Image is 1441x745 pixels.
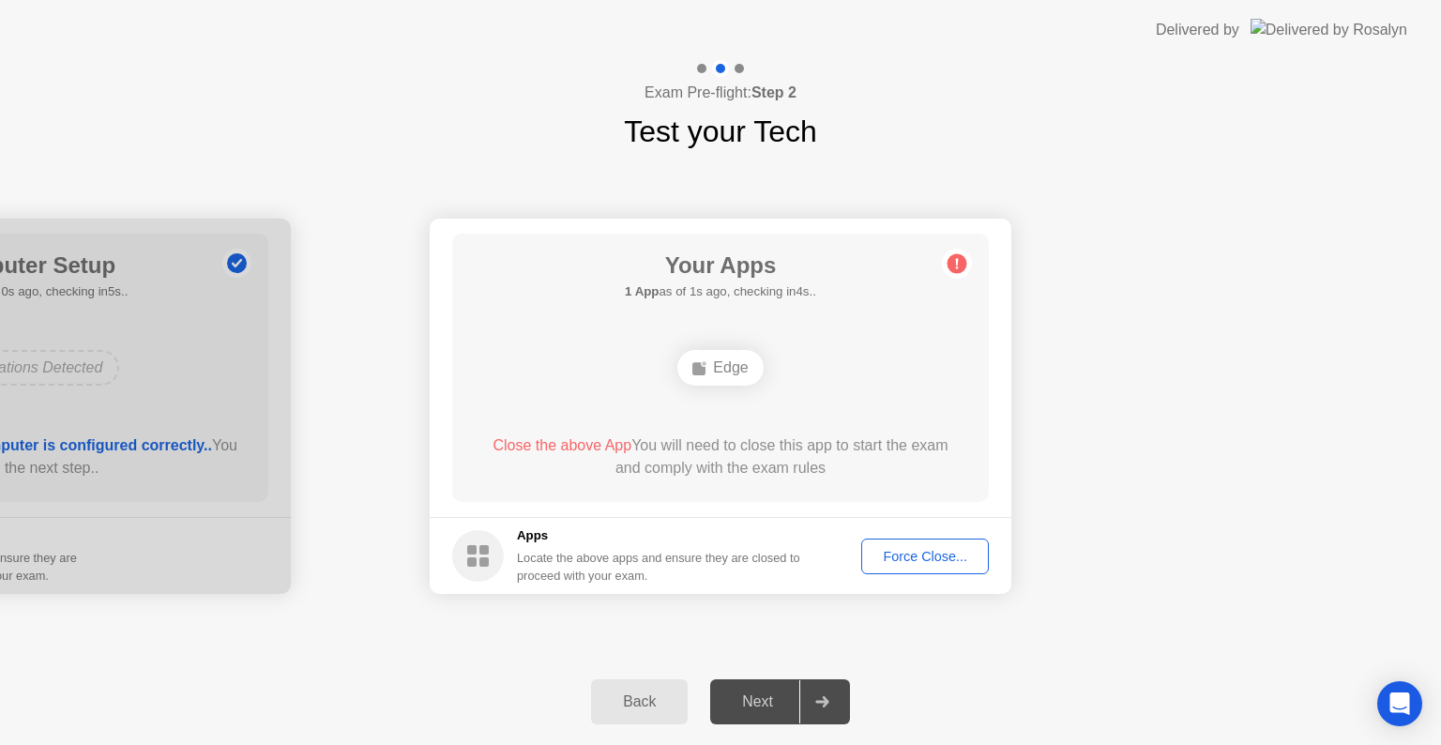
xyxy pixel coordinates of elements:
h5: Apps [517,526,801,545]
span: Close the above App [493,437,631,453]
b: Step 2 [751,84,796,100]
div: Locate the above apps and ensure they are closed to proceed with your exam. [517,549,801,585]
h5: as of 1s ago, checking in4s.. [625,282,816,301]
div: Back [597,693,682,710]
h1: Test your Tech [624,109,817,154]
div: Force Close... [868,549,982,564]
div: Delivered by [1156,19,1239,41]
button: Next [710,679,850,724]
h4: Exam Pre-flight: [645,82,796,104]
button: Back [591,679,688,724]
div: Edge [677,350,763,386]
div: You will need to close this app to start the exam and comply with the exam rules [479,434,963,479]
button: Force Close... [861,539,989,574]
img: Delivered by Rosalyn [1251,19,1407,40]
h1: Your Apps [625,249,816,282]
div: Open Intercom Messenger [1377,681,1422,726]
b: 1 App [625,284,659,298]
div: Next [716,693,799,710]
